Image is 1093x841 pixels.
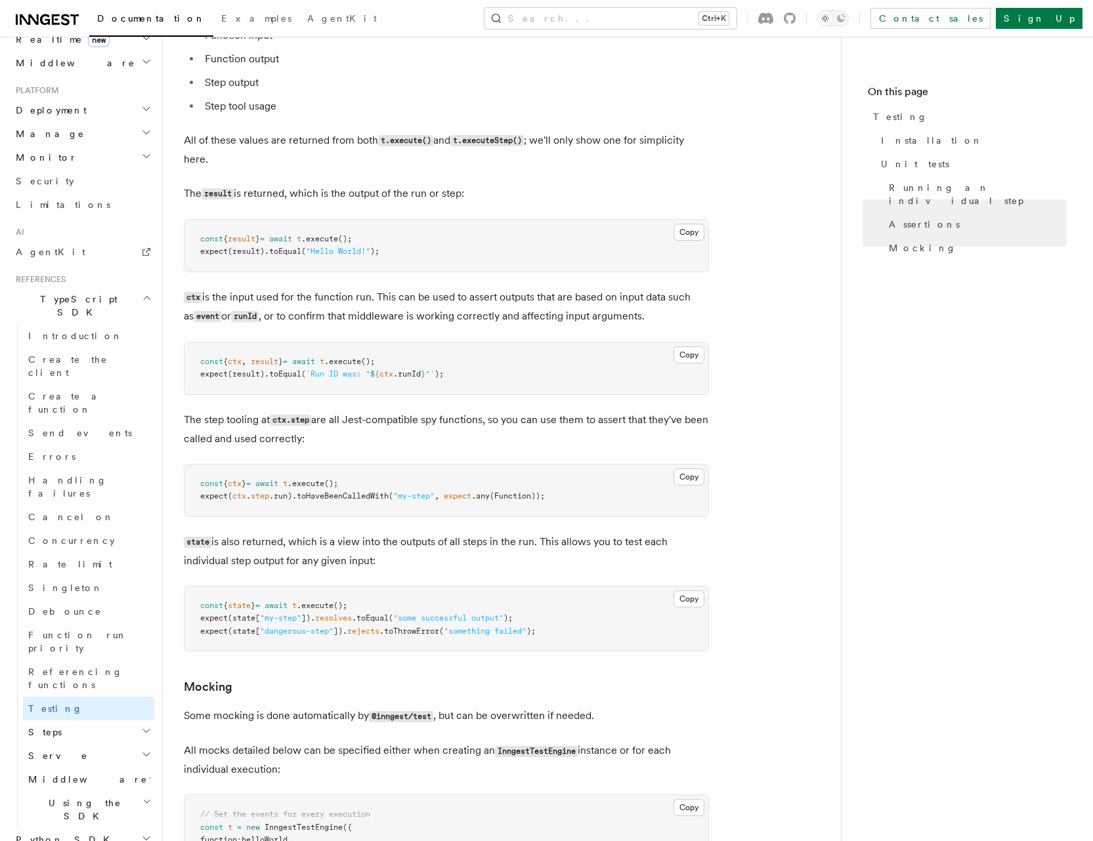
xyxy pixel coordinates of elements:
code: t.execute() [378,135,433,146]
button: TypeScript SDK [11,287,154,324]
span: (Function)); [490,491,545,501]
span: Steps [23,726,62,739]
span: Assertions [889,218,960,231]
span: Installation [881,134,983,147]
span: = [283,357,288,366]
button: Toggle dark mode [817,10,849,26]
span: .execute [297,601,333,610]
a: Handling failures [23,468,154,505]
span: "my-step" [393,491,435,501]
span: ${ [370,369,379,379]
a: Create a function [23,384,154,421]
span: const [200,479,223,488]
span: ]). [301,613,315,623]
span: (); [361,357,375,366]
span: Running an individual step [889,181,1067,207]
span: await [269,234,292,243]
span: // Set the events for every execution [200,810,370,819]
span: AgentKit [307,13,377,24]
span: Send events [28,428,132,438]
p: is also returned, which is a view into the outputs of all steps in the run. This allows you to te... [184,533,709,570]
span: Using the SDK [23,796,142,823]
p: All of these values are returned from both and ; we'll only show one for simplicity here. [184,131,709,169]
span: ctx [228,479,242,488]
span: InngestTestEngine [265,823,343,832]
button: Middleware [11,51,154,75]
span: AI [11,227,24,237]
span: { [223,357,228,366]
span: ( [228,491,232,501]
button: Deployment [11,98,154,122]
p: The step tooling at are all Jest-compatible spy functions, so you can use them to assert that the... [184,411,709,448]
a: Rate limit [23,552,154,576]
span: } [421,369,425,379]
p: All mocks detailed below can be specified either when creating an instance or for each individual... [184,741,709,779]
span: ); [435,369,444,379]
span: (); [333,601,347,610]
span: Mocking [889,241,956,255]
span: Deployment [11,104,87,117]
span: .toEqual [352,613,389,623]
span: .toHaveBeenCalledWith [292,491,389,501]
span: Rate limit [28,559,112,569]
a: Function run priority [23,623,154,660]
a: Introduction [23,324,154,348]
span: expect [200,491,228,501]
span: const [200,357,223,366]
p: Some mocking is done automatically by , but can be overwritten if needed. [184,707,709,726]
span: Documentation [97,13,205,24]
span: t [283,479,288,488]
span: Unit tests [881,157,949,171]
code: t.executeStep() [450,135,524,146]
p: is the input used for the function run. This can be used to assert outputs that are based on inpu... [184,288,709,326]
span: AgentKit [16,247,85,257]
span: (state[ [228,626,260,636]
span: Examples [221,13,291,24]
button: Copy [674,799,704,816]
span: ); [526,626,536,636]
span: Monitor [11,151,77,164]
span: result [251,357,278,366]
a: Running an individual step [884,176,1067,213]
span: .run) [269,491,292,501]
a: AgentKit [11,240,154,264]
span: expect [200,613,228,623]
button: Monitor [11,146,154,169]
span: t [228,823,232,832]
span: t [297,234,301,243]
span: const [200,823,223,832]
span: = [246,479,251,488]
span: t [292,601,297,610]
a: Contact sales [870,8,991,29]
span: result [228,234,255,243]
li: Step tool usage [201,97,709,115]
span: { [223,601,228,610]
span: Function run priority [28,630,127,653]
code: state [184,537,211,548]
span: Create the client [28,354,108,378]
code: result [202,188,234,199]
span: await [292,357,315,366]
span: .runId [393,369,421,379]
span: expect [200,369,228,379]
button: Search...Ctrl+K [484,8,737,29]
p: The is returned, which is the output of the run or step: [184,184,709,203]
span: ({ [343,823,352,832]
span: Create a function [28,391,106,415]
span: (); [324,479,338,488]
span: } [251,601,255,610]
span: , [242,357,246,366]
span: ctx [232,491,246,501]
a: Mocking [184,678,232,696]
a: Cancel on [23,505,154,529]
span: step [251,491,269,501]
span: Platform [11,85,59,96]
span: ); [504,613,513,623]
span: (); [338,234,352,243]
span: ctx [228,357,242,366]
a: Examples [213,4,299,35]
span: Introduction [28,331,123,341]
span: new [88,33,110,47]
span: (result) [228,247,265,256]
span: (result) [228,369,265,379]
